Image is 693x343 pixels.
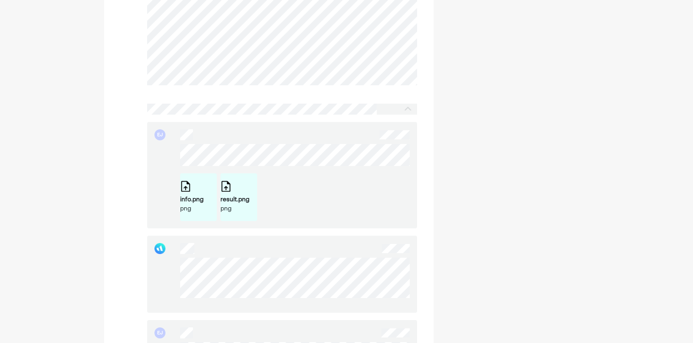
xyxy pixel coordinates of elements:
[154,327,165,338] div: EJ
[220,195,257,205] div: result.png
[154,129,165,140] div: EJ
[180,195,217,205] div: info.png
[180,205,217,214] div: png
[220,205,257,214] div: png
